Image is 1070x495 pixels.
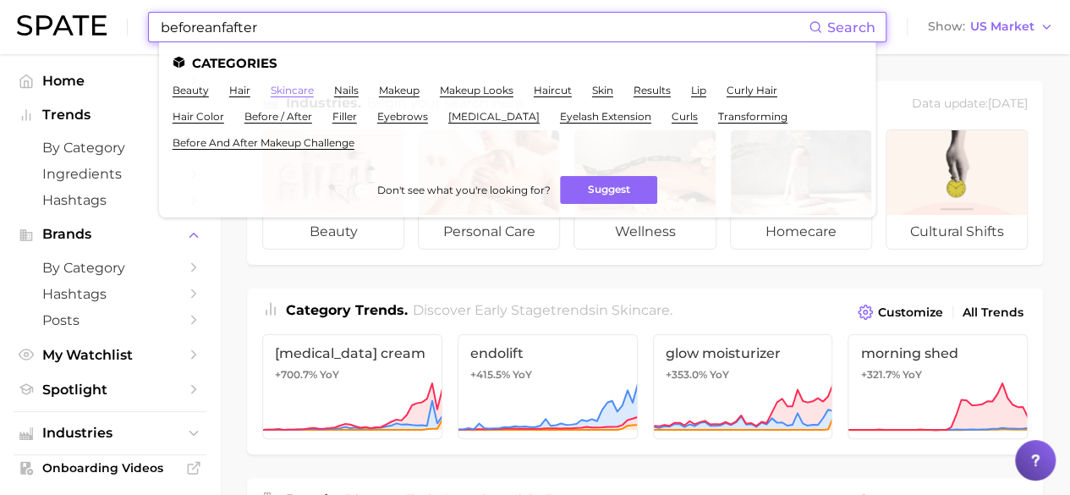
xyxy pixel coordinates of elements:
span: [MEDICAL_DATA] cream [275,345,430,361]
a: hair color [173,110,224,123]
span: Hashtags [42,286,178,302]
input: Search here for a brand, industry, or ingredient [159,13,809,41]
a: Home [14,68,206,94]
span: Trends [42,107,178,123]
span: Industries [42,426,178,441]
a: haircut [534,84,572,96]
span: Posts [42,312,178,328]
a: curls [672,110,698,123]
a: All Trends [958,301,1028,324]
span: YoY [513,368,532,382]
span: Category Trends . [286,302,408,318]
span: YoY [320,368,339,382]
span: wellness [574,215,715,249]
a: skin [592,84,613,96]
span: My Watchlist [42,347,178,363]
a: My Watchlist [14,342,206,368]
a: eyelash extension [560,110,651,123]
span: Don't see what you're looking for? [376,184,550,196]
button: Industries [14,421,206,446]
span: homecare [731,215,871,249]
span: Discover Early Stage trends in . [413,302,672,318]
span: glow moisturizer [666,345,820,361]
a: [MEDICAL_DATA] [448,110,540,123]
a: beauty [173,84,209,96]
button: Brands [14,222,206,247]
a: results [634,84,671,96]
a: makeup [379,84,420,96]
span: Customize [878,305,943,320]
span: by Category [42,260,178,276]
span: +415.5% [470,368,510,381]
a: by Category [14,255,206,281]
span: US Market [970,22,1034,31]
span: Search [827,19,875,36]
a: Onboarding Videos [14,455,206,481]
a: Ingredients [14,161,206,187]
button: Suggest [560,176,657,204]
span: skincare [612,302,670,318]
span: All Trends [963,305,1023,320]
button: Customize [853,300,947,324]
a: before and after makeup challenge [173,136,354,149]
a: Spotlight [14,377,206,403]
a: [MEDICAL_DATA] cream+700.7% YoY [262,334,442,439]
span: personal care [419,215,559,249]
span: YoY [902,368,921,382]
a: transforming [718,110,787,123]
img: SPATE [17,15,107,36]
span: endolift [470,345,625,361]
a: by Category [14,135,206,161]
span: Onboarding Videos [42,460,178,476]
span: cultural shifts [886,215,1027,249]
div: Data update: [DATE] [912,93,1028,116]
a: cultural shifts [886,129,1028,250]
a: filler [332,110,357,123]
a: nails [334,84,359,96]
span: Home [42,73,178,89]
span: +321.7% [860,368,899,381]
button: Trends [14,102,206,128]
a: eyebrows [377,110,428,123]
span: Show [928,22,965,31]
a: makeup looks [440,84,513,96]
a: skincare [271,84,314,96]
span: +353.0% [666,368,707,381]
a: curly hair [727,84,777,96]
span: by Category [42,140,178,156]
a: Posts [14,307,206,333]
span: Ingredients [42,166,178,182]
a: Hashtags [14,281,206,307]
a: hair [229,84,250,96]
a: before / after [244,110,312,123]
span: morning shed [860,345,1015,361]
span: Brands [42,227,178,242]
a: Hashtags [14,187,206,213]
button: ShowUS Market [924,16,1057,38]
li: Categories [173,56,862,70]
span: +700.7% [275,368,317,381]
a: morning shed+321.7% YoY [848,334,1028,439]
a: glow moisturizer+353.0% YoY [653,334,833,439]
a: lip [691,84,706,96]
span: YoY [710,368,729,382]
span: beauty [263,215,403,249]
span: Spotlight [42,382,178,398]
a: endolift+415.5% YoY [458,334,638,439]
span: Hashtags [42,192,178,208]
